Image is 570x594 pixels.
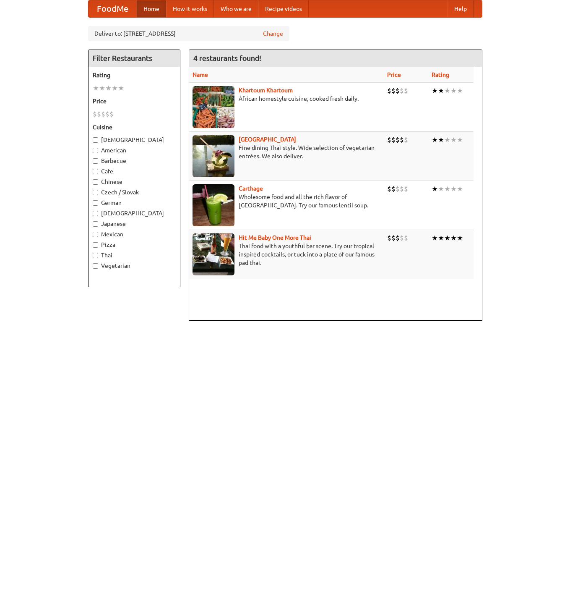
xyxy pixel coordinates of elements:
[193,193,380,209] p: Wholesome food and all the rich flavor of [GEOGRAPHIC_DATA]. Try our famous lentil soup.
[93,84,99,93] li: ★
[93,137,98,143] input: [DEMOGRAPHIC_DATA]
[193,94,380,103] p: African homestyle cuisine, cooked fresh daily.
[438,86,444,95] li: ★
[93,71,176,79] h5: Rating
[105,110,109,119] li: $
[391,86,396,95] li: $
[396,233,400,243] li: $
[387,184,391,194] li: $
[93,136,176,144] label: [DEMOGRAPHIC_DATA]
[450,184,457,194] li: ★
[438,233,444,243] li: ★
[93,241,176,249] label: Pizza
[193,54,261,62] ng-pluralize: 4 restaurants found!
[404,233,408,243] li: $
[97,110,101,119] li: $
[444,184,450,194] li: ★
[93,188,176,196] label: Czech / Slovak
[93,167,176,175] label: Cafe
[450,86,457,95] li: ★
[400,233,404,243] li: $
[457,184,463,194] li: ★
[400,184,404,194] li: $
[239,87,293,94] a: Khartoum Khartoum
[391,233,396,243] li: $
[457,86,463,95] li: ★
[93,123,176,131] h5: Cuisine
[93,230,176,238] label: Mexican
[391,184,396,194] li: $
[239,234,311,241] a: Hit Me Baby One More Thai
[387,86,391,95] li: $
[101,110,105,119] li: $
[105,84,112,93] li: ★
[93,211,98,216] input: [DEMOGRAPHIC_DATA]
[432,71,449,78] a: Rating
[391,135,396,144] li: $
[93,178,176,186] label: Chinese
[93,146,176,154] label: American
[93,200,98,206] input: German
[193,86,234,128] img: khartoum.jpg
[166,0,214,17] a: How it works
[93,220,176,228] label: Japanese
[93,179,98,185] input: Chinese
[193,71,208,78] a: Name
[93,97,176,105] h5: Price
[109,110,114,119] li: $
[118,84,124,93] li: ★
[432,135,438,144] li: ★
[93,169,98,174] input: Cafe
[93,221,98,227] input: Japanese
[193,242,380,267] p: Thai food with a youthful bar scene. Try our tropical inspired cocktails, or tuck into a plate of...
[93,263,98,269] input: Vegetarian
[444,135,450,144] li: ★
[432,86,438,95] li: ★
[448,0,474,17] a: Help
[88,0,137,17] a: FoodMe
[112,84,118,93] li: ★
[404,135,408,144] li: $
[432,184,438,194] li: ★
[93,209,176,217] label: [DEMOGRAPHIC_DATA]
[93,242,98,248] input: Pizza
[93,251,176,259] label: Thai
[400,86,404,95] li: $
[387,135,391,144] li: $
[396,86,400,95] li: $
[93,232,98,237] input: Mexican
[93,110,97,119] li: $
[93,157,176,165] label: Barbecue
[214,0,258,17] a: Who we are
[99,84,105,93] li: ★
[404,184,408,194] li: $
[193,144,380,160] p: Fine dining Thai-style. Wide selection of vegetarian entrées. We also deliver.
[400,135,404,144] li: $
[396,135,400,144] li: $
[404,86,408,95] li: $
[438,135,444,144] li: ★
[239,185,263,192] a: Carthage
[193,233,234,275] img: babythai.jpg
[387,233,391,243] li: $
[450,135,457,144] li: ★
[193,135,234,177] img: satay.jpg
[457,135,463,144] li: ★
[88,50,180,67] h4: Filter Restaurants
[387,71,401,78] a: Price
[239,136,296,143] a: [GEOGRAPHIC_DATA]
[93,253,98,258] input: Thai
[444,233,450,243] li: ★
[432,233,438,243] li: ★
[263,29,283,38] a: Change
[396,184,400,194] li: $
[93,148,98,153] input: American
[137,0,166,17] a: Home
[457,233,463,243] li: ★
[258,0,309,17] a: Recipe videos
[193,184,234,226] img: carthage.jpg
